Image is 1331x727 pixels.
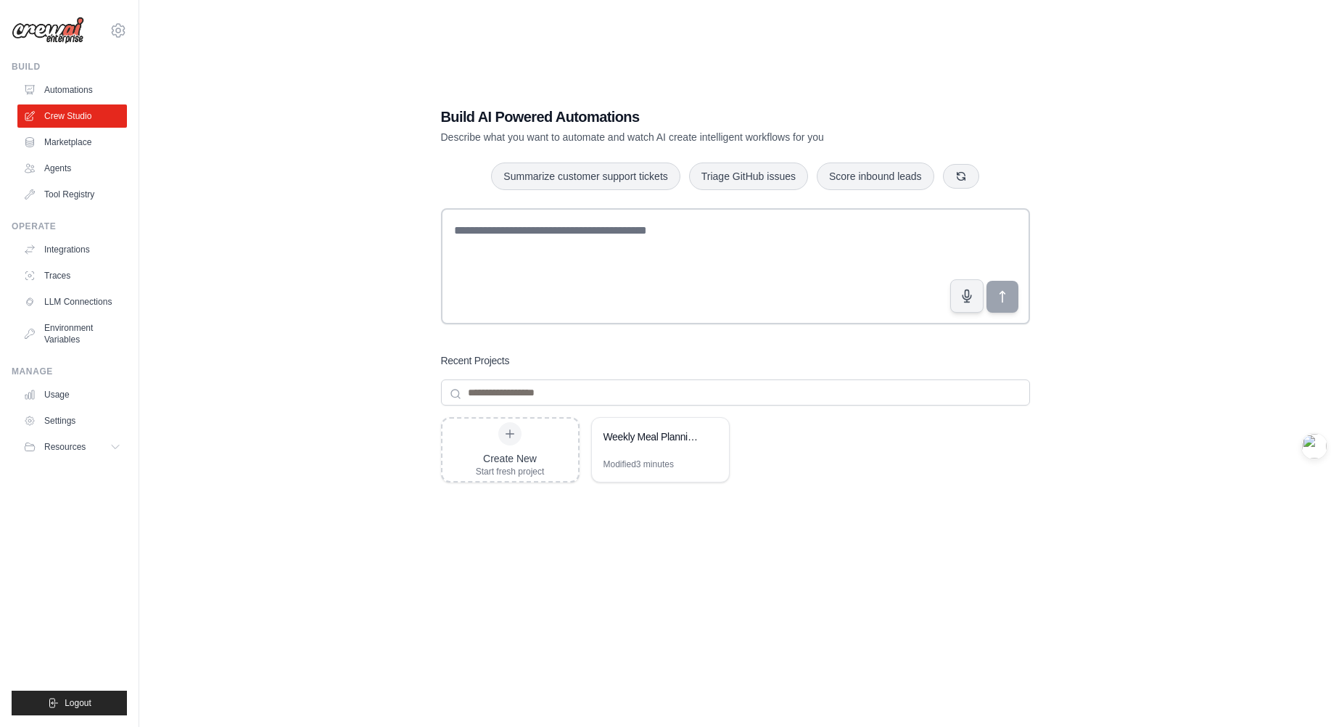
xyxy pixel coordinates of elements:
[12,221,127,232] div: Operate
[17,264,127,287] a: Traces
[441,130,928,144] p: Describe what you want to automate and watch AI create intelligent workflows for you
[65,697,91,709] span: Logout
[17,290,127,313] a: LLM Connections
[491,163,680,190] button: Summarize customer support tickets
[476,466,545,477] div: Start fresh project
[603,459,674,470] div: Modified 3 minutes
[476,451,545,466] div: Create New
[441,353,510,368] h3: Recent Projects
[950,279,984,313] button: Click to speak your automation idea
[12,691,127,715] button: Logout
[603,430,703,444] div: Weekly Meal Planning Assistant
[12,17,84,44] img: Logo
[12,61,127,73] div: Build
[943,164,979,189] button: Get new suggestions
[817,163,934,190] button: Score inbound leads
[44,441,86,453] span: Resources
[689,163,808,190] button: Triage GitHub issues
[17,131,127,154] a: Marketplace
[17,316,127,351] a: Environment Variables
[17,183,127,206] a: Tool Registry
[441,107,928,127] h1: Build AI Powered Automations
[17,157,127,180] a: Agents
[17,383,127,406] a: Usage
[17,435,127,459] button: Resources
[17,78,127,102] a: Automations
[17,104,127,128] a: Crew Studio
[17,238,127,261] a: Integrations
[17,409,127,432] a: Settings
[12,366,127,377] div: Manage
